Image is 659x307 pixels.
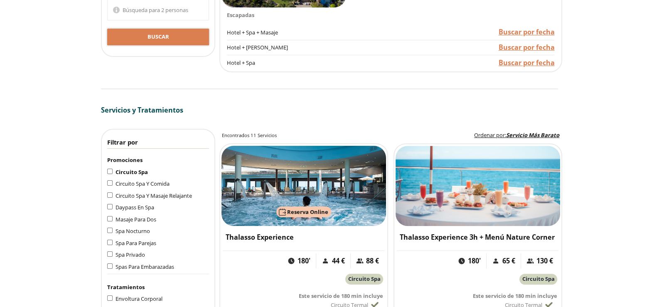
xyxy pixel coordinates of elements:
[298,256,310,266] span: 180'
[299,292,383,300] span: Este servicio de 180 min incluye
[506,131,559,139] span: Servicio Más Barato
[502,256,515,266] span: 65 €
[498,58,554,68] a: Buscar por fecha
[332,256,345,266] span: 44 €
[474,131,559,140] label: :
[276,206,331,217] button: Reserva Online
[107,138,138,146] span: Filtrar por
[345,274,383,285] button: Circuito Spa
[226,233,382,242] h3: Thalasso Experience
[536,256,553,266] span: 130 €
[115,251,145,258] span: Spa Privado
[498,58,554,67] span: Buscar por fecha
[115,216,156,223] span: Masaje Para Dos
[107,29,209,45] button: Buscar
[115,239,156,247] span: Spa Para Parejas
[227,25,358,40] div: Hotel + Spa + Masaje
[115,263,174,270] span: Spas Para Embarazadas
[498,27,554,37] a: Buscar por fecha
[115,168,148,176] span: Circuito Spa
[115,180,169,187] span: Circuito Spa Y Comida
[148,33,169,41] span: Buscar
[123,6,188,14] span: Búsqueda para 2 personas
[519,274,557,285] button: Circuito Spa
[101,106,183,115] span: Servicios y Tratamientos
[498,43,554,52] a: Buscar por fecha
[287,208,328,216] span: Reserva Online
[474,131,505,139] span: Ordenar por
[227,55,358,70] div: Hotel + Spa
[522,275,555,282] span: Circuito Spa
[115,227,150,235] span: Spa Nocturno
[468,256,481,266] span: 180'
[227,40,358,56] div: Hotel + [PERSON_NAME]
[107,156,143,164] span: Promociones
[227,11,254,19] span: Escapadas
[348,275,381,282] span: Circuito Spa
[115,295,162,302] span: Envoltura Corporal
[473,292,557,300] span: Este servicio de 180 min incluye
[107,283,145,291] span: Tratamientos
[115,204,154,211] span: Daypass En Spa
[400,233,556,242] h3: Thalasso Experience 3h + Menú Nature Corner
[366,256,379,266] span: 88 €
[222,132,277,139] h2: Encontrados 11 Servicios
[115,192,192,199] span: Circuito Spa Y Masaje Relajante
